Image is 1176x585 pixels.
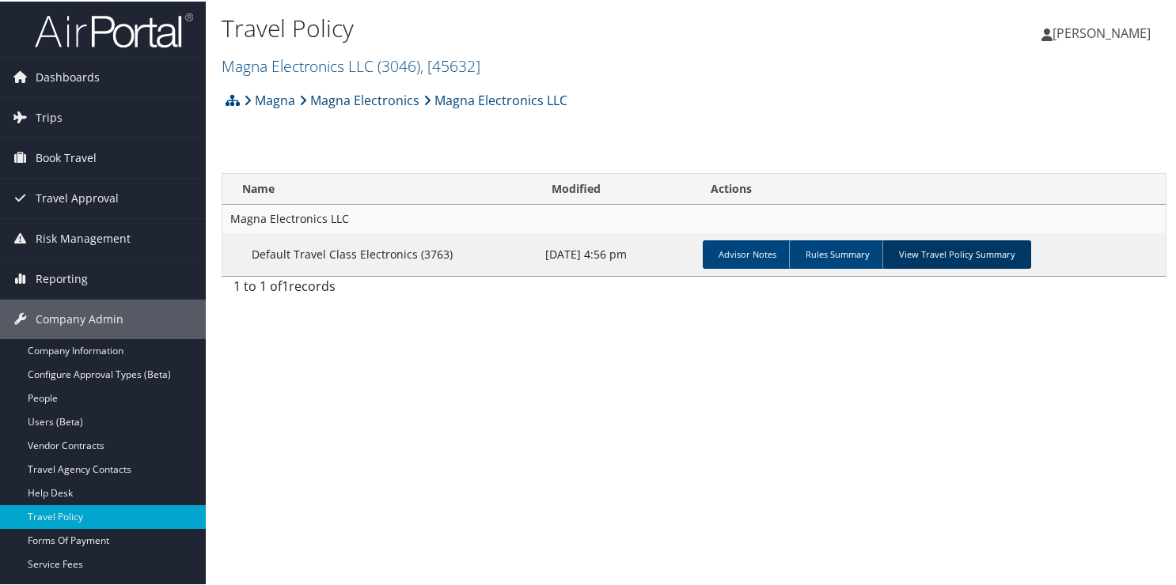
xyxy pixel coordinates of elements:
[882,239,1031,267] a: View Travel Policy Summary
[36,298,123,338] span: Company Admin
[696,172,1166,203] th: Actions
[244,83,295,115] a: Magna
[1041,8,1167,55] a: [PERSON_NAME]
[222,54,480,75] a: Magna Electronics LLC
[222,232,537,274] td: Default Travel Class Electronics (3763)
[36,217,131,257] span: Risk Management
[789,239,886,267] a: Rules Summary
[423,83,567,115] a: Magna Electronics LLC
[703,239,792,267] a: Advisor Notes
[222,10,852,43] h1: Travel Policy
[299,83,419,115] a: Magna Electronics
[36,177,119,217] span: Travel Approval
[36,258,88,297] span: Reporting
[282,276,289,293] span: 1
[222,172,537,203] th: Name: activate to sort column ascending
[537,232,696,274] td: [DATE] 4:56 pm
[537,172,696,203] th: Modified: activate to sort column ascending
[420,54,480,75] span: , [ 45632 ]
[36,96,63,136] span: Trips
[36,56,100,96] span: Dashboards
[35,10,193,47] img: airportal-logo.png
[377,54,420,75] span: ( 3046 )
[36,137,97,176] span: Book Travel
[222,203,1166,232] td: Magna Electronics LLC
[233,275,446,302] div: 1 to 1 of records
[1053,23,1151,40] span: [PERSON_NAME]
